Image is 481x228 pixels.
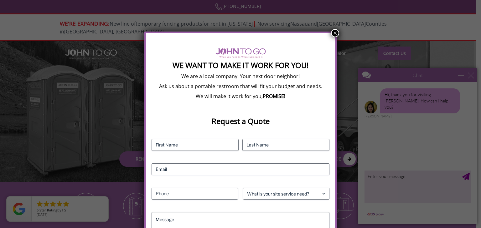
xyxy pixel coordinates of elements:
[173,60,308,70] strong: We Want To Make It Work For You!
[26,4,101,18] div: Chat
[263,93,285,100] b: PROMISE!
[108,108,115,116] div: Send Message
[10,37,23,49] img: Anne avatar image.
[152,188,238,200] input: Phone
[10,50,116,54] div: [PERSON_NAME]
[152,163,329,175] input: Email
[152,83,329,90] p: Ask us about a portable restroom that will fit your budget and needs.
[152,73,329,80] p: We are a local company. Your next door neighbor!
[331,29,339,37] button: Close
[26,24,106,49] div: Hi, thank you for visiting [PERSON_NAME]. How can I help you?
[103,8,110,14] div: minimize
[152,139,239,151] input: First Name
[215,48,266,58] img: logo of viptogo
[212,116,270,126] strong: Request a Quote
[10,106,116,139] textarea: type your message
[152,93,329,100] p: We will make it work for you,
[242,139,329,151] input: Last Name
[10,148,32,152] img: logo
[113,8,120,14] div: close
